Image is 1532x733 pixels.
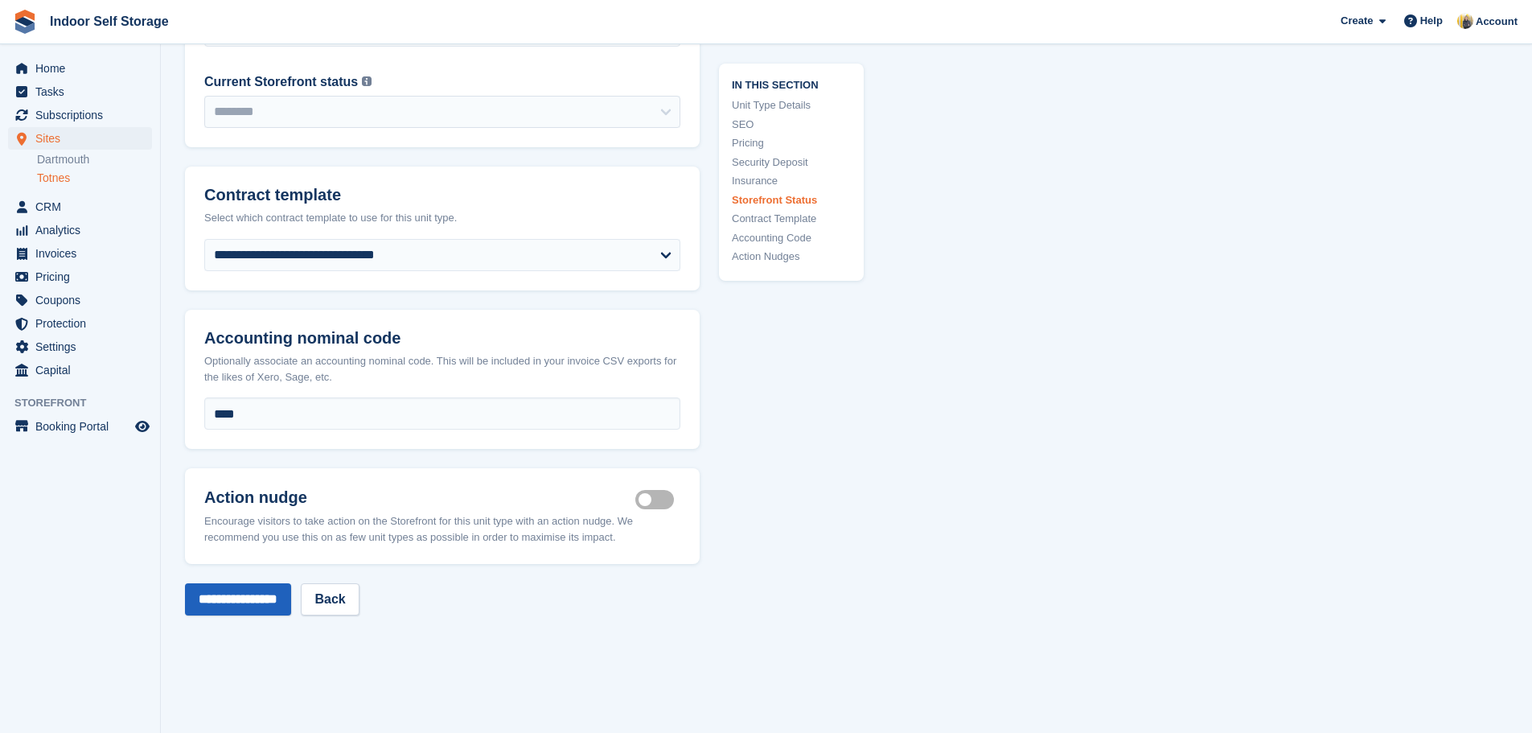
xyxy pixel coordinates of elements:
img: icon-info-grey-7440780725fd019a000dd9b08b2336e03edf1995a4989e88bcd33f0948082b44.svg [362,76,372,86]
a: menu [8,336,152,358]
span: Analytics [35,219,132,241]
img: Jo Moon [1457,13,1473,29]
a: Back [301,583,359,616]
a: menu [8,196,152,218]
img: stora-icon-8386f47178a22dfd0bd8f6a31ec36ba5ce8667c1dd55bd0f319d3a0aa187defe.svg [13,10,37,34]
a: Contract Template [732,211,851,227]
a: menu [8,266,152,288]
span: Subscriptions [35,104,132,126]
a: menu [8,219,152,241]
label: Current Storefront status [204,72,358,92]
span: In this section [732,76,851,91]
a: menu [8,242,152,265]
span: Create [1341,13,1373,29]
a: menu [8,104,152,126]
a: menu [8,127,152,150]
span: Capital [35,359,132,381]
span: Help [1420,13,1443,29]
a: Totnes [37,171,152,186]
h2: Accounting nominal code [204,329,680,348]
div: Optionally associate an accounting nominal code. This will be included in your invoice CSV export... [204,353,680,385]
span: Tasks [35,80,132,103]
span: Invoices [35,242,132,265]
span: Storefront [14,395,160,411]
h2: Contract template [204,186,680,204]
a: menu [8,80,152,103]
span: Pricing [35,266,132,288]
span: Account [1476,14,1518,30]
a: Pricing [732,135,851,151]
span: Home [35,57,132,80]
a: Storefront Status [732,191,851,208]
div: Select which contract template to use for this unit type. [204,210,680,226]
span: CRM [35,196,132,218]
a: menu [8,415,152,438]
a: Action Nudges [732,249,851,265]
div: Encourage visitors to take action on the Storefront for this unit type with an action nudge. We r... [204,513,680,545]
span: Settings [35,336,132,358]
a: menu [8,57,152,80]
a: Dartmouth [37,152,152,167]
a: Security Deposit [732,154,851,170]
span: Coupons [35,289,132,311]
span: Sites [35,127,132,150]
a: menu [8,312,152,335]
h2: Action nudge [204,488,635,507]
label: Is active [635,499,680,501]
a: Unit Type Details [732,97,851,113]
span: Booking Portal [35,415,132,438]
a: menu [8,359,152,381]
a: SEO [732,116,851,132]
a: Indoor Self Storage [43,8,175,35]
a: Insurance [732,173,851,189]
a: menu [8,289,152,311]
span: Protection [35,312,132,335]
a: Preview store [133,417,152,436]
a: Accounting Code [732,229,851,245]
